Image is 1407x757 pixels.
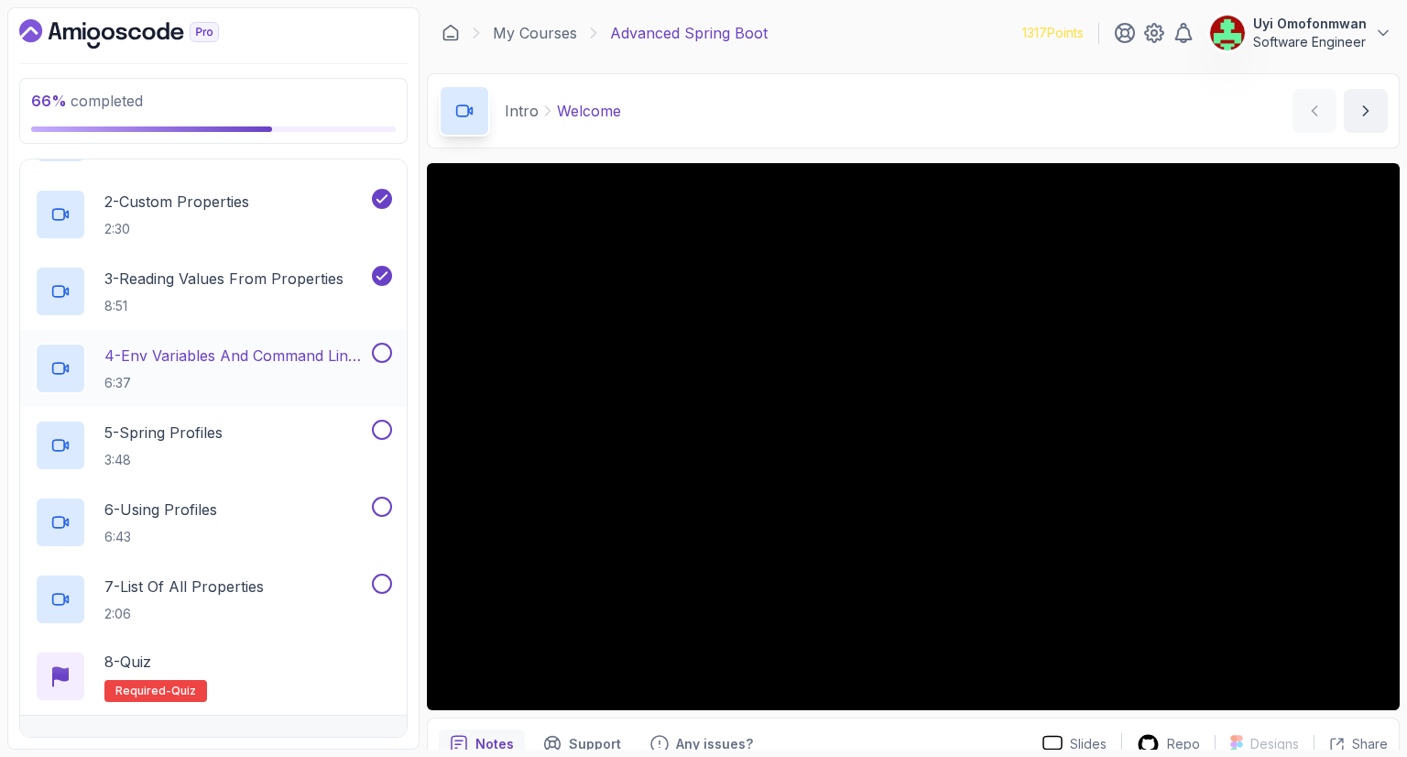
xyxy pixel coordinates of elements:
button: 4-Env Variables And Command Line Arguments6:37 [35,343,392,394]
p: 6 - Using Profiles [104,499,217,521]
p: 8 - Quiz [104,651,151,673]
p: 7 - List Of All Properties [104,576,264,598]
p: Uyi Omofonmwan [1253,15,1367,33]
button: 8-QuizRequired-quiz [35,651,392,702]
button: 7-List Of All Properties2:06 [35,574,392,625]
button: 3-Reading Values From Properties8:51 [35,266,392,317]
button: Share [1314,735,1388,753]
span: Required- [115,684,171,698]
span: 66 % [31,92,67,110]
p: Slides [1070,735,1107,753]
a: Dashboard [19,19,261,49]
p: Software Engineer [1253,33,1367,51]
p: Notes [475,735,514,753]
p: Any issues? [676,735,753,753]
p: 8:51 [104,297,344,315]
button: 6-Using Profiles6:43 [35,497,392,548]
iframe: 1 - Hi [427,163,1400,710]
img: user profile image [1210,16,1245,50]
a: Slides [1028,735,1121,754]
p: 6:43 [104,528,217,546]
p: 3 - Reading Values From Properties [104,268,344,290]
button: next content [1344,89,1388,133]
span: completed [31,92,143,110]
p: 5 - Spring Profiles [104,422,223,444]
p: 6:37 [104,374,368,392]
p: 2 - Custom Properties [104,191,249,213]
button: 2-Custom Properties2:30 [35,189,392,240]
button: previous content [1292,89,1336,133]
p: Support [569,735,621,753]
p: 2:06 [104,605,264,623]
p: Welcome [557,100,621,122]
a: My Courses [493,22,577,44]
a: Repo [1122,733,1215,756]
p: Designs [1250,735,1299,753]
button: user profile imageUyi OmofonmwanSoftware Engineer [1209,15,1392,51]
p: Intro [505,100,539,122]
a: Dashboard [442,24,460,42]
p: 1317 Points [1022,24,1084,42]
p: Repo [1167,735,1200,753]
p: Advanced Spring Boot [610,22,768,44]
p: 4 - Env Variables And Command Line Arguments [104,345,368,367]
p: 2:30 [104,220,249,238]
span: quiz [171,684,196,698]
button: 5-Spring Profiles3:48 [35,420,392,471]
p: 3:48 [104,451,223,469]
p: Share [1352,735,1388,753]
h3: 8 - Logging [35,734,107,756]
